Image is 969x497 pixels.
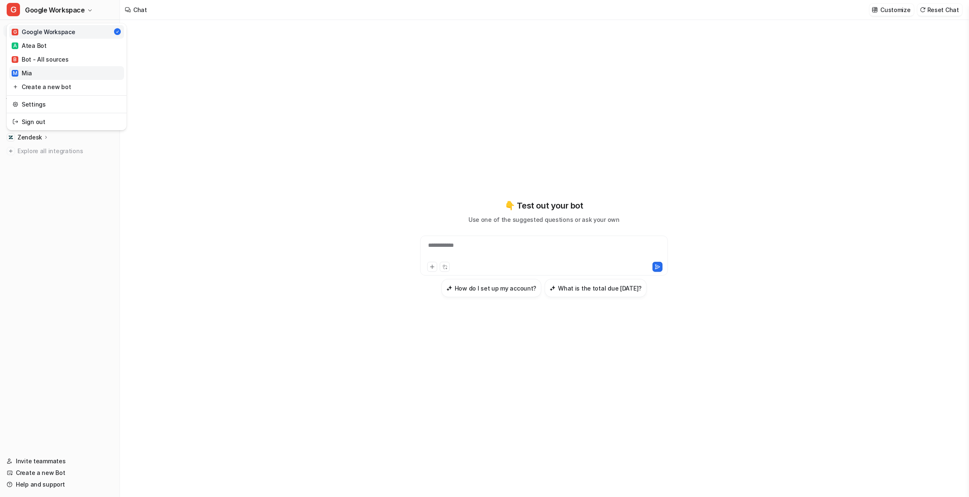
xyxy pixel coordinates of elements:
[12,41,47,50] div: Atea Bot
[12,117,18,126] img: reset
[12,100,18,109] img: reset
[12,42,18,49] span: A
[7,3,20,16] span: G
[9,80,124,94] a: Create a new bot
[25,4,85,16] span: Google Workspace
[12,82,18,91] img: reset
[12,27,75,36] div: Google Workspace
[9,115,124,129] a: Sign out
[12,70,18,77] span: M
[12,69,32,77] div: Mia
[12,56,18,63] span: B
[7,23,127,130] div: GGoogle Workspace
[12,29,18,35] span: G
[9,97,124,111] a: Settings
[12,55,68,64] div: Bot - All sources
